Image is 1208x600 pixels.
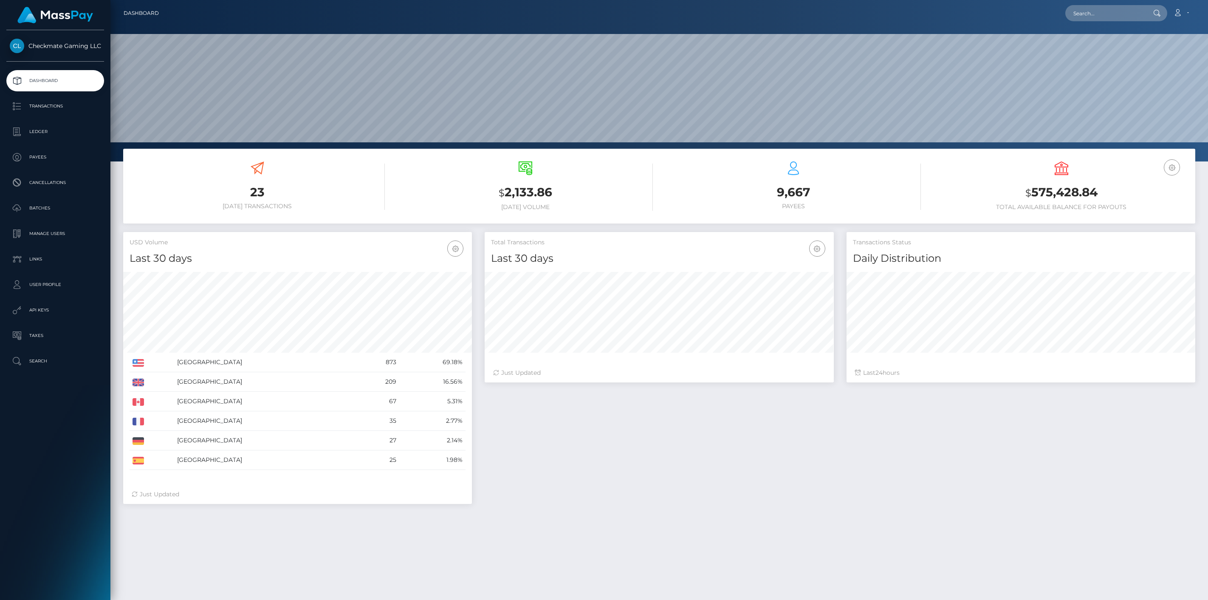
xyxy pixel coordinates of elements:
[491,251,827,266] h4: Last 30 days
[399,450,466,470] td: 1.98%
[875,369,883,376] span: 24
[133,398,144,406] img: CA.png
[399,411,466,431] td: 2.77%
[174,392,356,411] td: [GEOGRAPHIC_DATA]
[399,372,466,392] td: 16.56%
[1025,187,1031,199] small: $
[855,368,1187,377] div: Last hours
[356,392,399,411] td: 67
[853,238,1189,247] h5: Transactions Status
[6,325,104,346] a: Taxes
[934,204,1189,211] h6: Total Available Balance for Payouts
[499,187,505,199] small: $
[124,4,159,22] a: Dashboard
[6,249,104,270] a: Links
[6,121,104,142] a: Ledger
[356,431,399,450] td: 27
[130,238,466,247] h5: USD Volume
[10,329,101,342] p: Taxes
[130,203,385,210] h6: [DATE] Transactions
[10,278,101,291] p: User Profile
[130,184,385,201] h3: 23
[10,355,101,368] p: Search
[10,304,101,317] p: API Keys
[174,431,356,450] td: [GEOGRAPHIC_DATA]
[6,42,104,50] span: Checkmate Gaming LLC
[493,368,825,377] div: Just Updated
[133,379,144,386] img: GB.png
[132,490,463,499] div: Just Updated
[399,392,466,411] td: 5.31%
[6,70,104,91] a: Dashboard
[666,184,921,201] h3: 9,667
[174,450,356,470] td: [GEOGRAPHIC_DATA]
[356,411,399,431] td: 35
[666,203,921,210] h6: Payees
[399,353,466,372] td: 69.18%
[10,253,101,266] p: Links
[398,204,653,211] h6: [DATE] Volume
[10,39,24,53] img: Checkmate Gaming LLC
[6,223,104,244] a: Manage Users
[133,457,144,464] img: ES.png
[10,176,101,189] p: Cancellations
[133,437,144,445] img: DE.png
[10,151,101,164] p: Payees
[356,372,399,392] td: 209
[10,100,101,113] p: Transactions
[398,184,653,201] h3: 2,133.86
[1065,5,1145,21] input: Search...
[130,251,466,266] h4: Last 30 days
[356,353,399,372] td: 873
[174,353,356,372] td: [GEOGRAPHIC_DATA]
[853,251,1189,266] h4: Daily Distribution
[174,411,356,431] td: [GEOGRAPHIC_DATA]
[934,184,1189,201] h3: 575,428.84
[10,125,101,138] p: Ledger
[174,372,356,392] td: [GEOGRAPHIC_DATA]
[6,351,104,372] a: Search
[133,418,144,425] img: FR.png
[6,172,104,193] a: Cancellations
[356,450,399,470] td: 25
[133,359,144,367] img: US.png
[6,147,104,168] a: Payees
[17,7,93,23] img: MassPay Logo
[491,238,827,247] h5: Total Transactions
[10,227,101,240] p: Manage Users
[10,202,101,215] p: Batches
[6,96,104,117] a: Transactions
[6,198,104,219] a: Batches
[6,274,104,295] a: User Profile
[10,74,101,87] p: Dashboard
[6,300,104,321] a: API Keys
[399,431,466,450] td: 2.14%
